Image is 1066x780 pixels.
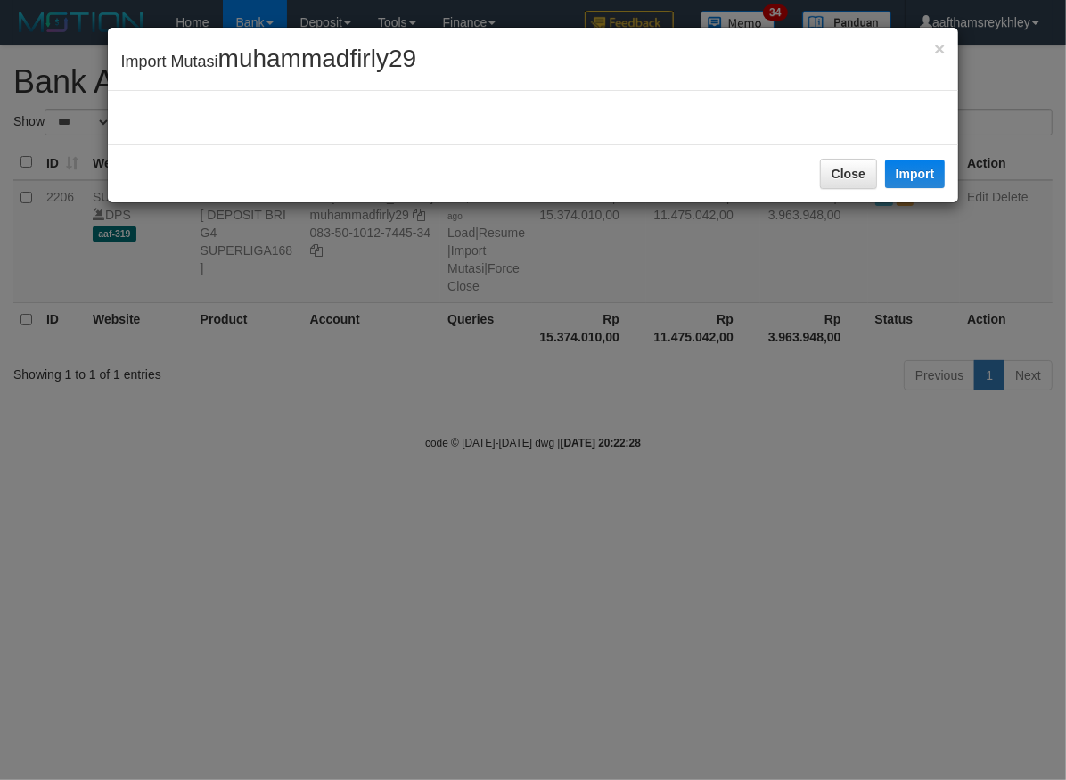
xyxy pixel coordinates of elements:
[934,39,945,58] button: Close
[218,45,417,72] span: muhammadfirly29
[885,160,946,188] button: Import
[934,38,945,59] span: ×
[820,159,877,189] button: Close
[121,53,417,70] span: Import Mutasi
